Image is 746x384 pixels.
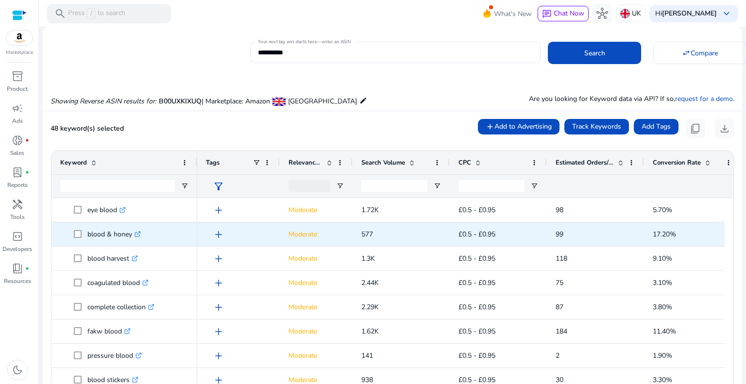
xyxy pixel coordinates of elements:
b: [PERSON_NAME] [662,9,717,18]
span: Search Volume [361,158,405,167]
span: [GEOGRAPHIC_DATA] [288,97,357,106]
span: 75 [556,278,563,287]
span: Keyword [60,158,87,167]
span: lab_profile [12,167,23,178]
button: chatChat Now [538,6,589,21]
input: Keyword Filter Input [60,180,175,192]
span: 3.80% [653,302,672,312]
span: / [87,8,96,19]
span: 2 [556,351,559,360]
p: Sales [10,149,24,157]
mat-icon: edit [359,95,367,106]
p: Moderate [288,321,344,341]
span: donut_small [12,134,23,146]
span: 141 [361,351,373,360]
span: £0.5 - £0.95 [458,302,495,312]
span: £0.5 - £0.95 [458,351,495,360]
button: Open Filter Menu [336,182,344,190]
span: hub [596,8,608,19]
a: request for a demo [675,94,733,103]
p: eye blood [87,200,126,220]
span: 118 [556,254,567,263]
span: fiber_manual_record [25,170,29,174]
span: 1.90% [653,351,672,360]
p: Press to search [68,8,125,19]
mat-icon: swap_horiz [682,49,691,57]
span: 87 [556,302,563,312]
span: 11.40% [653,327,676,336]
span: chat [542,9,552,19]
span: 2.29K [361,302,379,312]
span: 17.20% [653,230,676,239]
button: hub [593,4,612,23]
span: add [213,204,224,216]
span: add [213,326,224,337]
button: Track Keywords [564,119,629,134]
p: Tools [10,213,25,221]
span: 184 [556,327,567,336]
span: Chat Now [554,9,584,18]
span: Compare [691,48,718,58]
span: 2.44K [361,278,379,287]
button: download [715,119,734,138]
span: fiber_manual_record [25,267,29,270]
button: Search [548,42,641,64]
button: Open Filter Menu [530,182,538,190]
span: £0.5 - £0.95 [458,254,495,263]
p: Marketplace [6,49,33,56]
span: £0.5 - £0.95 [458,205,495,215]
button: Open Filter Menu [433,182,441,190]
img: amazon.svg [6,31,33,45]
span: 48 keyword(s) selected [51,124,124,133]
span: handyman [12,199,23,210]
span: filter_alt [213,181,224,192]
p: Resources [4,277,31,285]
span: 577 [361,230,373,239]
button: Add Tags [634,119,678,134]
p: Moderate [288,346,344,366]
span: download [719,123,730,134]
span: B00UXKIXUQ [159,97,202,106]
p: Moderate [288,200,344,220]
span: search [54,8,66,19]
p: Moderate [288,273,344,293]
i: Showing Reverse ASIN results for: [51,97,156,106]
p: coagulated blood [87,273,149,293]
p: blood & honey [87,224,141,244]
mat-icon: add [486,122,494,131]
span: 1.62K [361,327,379,336]
span: Add to Advertising [494,121,552,132]
button: Add to Advertising [478,119,559,134]
p: Product [7,84,28,93]
span: Relevance Score [288,158,322,167]
button: Open Filter Menu [181,182,188,190]
span: Track Keywords [572,121,621,132]
p: Hi [655,10,717,17]
input: Search Volume Filter Input [361,180,427,192]
input: CPC Filter Input [458,180,525,192]
span: content_copy [690,123,701,134]
span: £0.5 - £0.95 [458,327,495,336]
span: What's New [494,5,532,22]
p: Ads [12,117,23,125]
span: add [213,350,224,362]
p: Moderate [288,224,344,244]
span: fiber_manual_record [25,138,29,142]
span: 5.70% [653,205,672,215]
span: CPC [458,158,471,167]
p: Developers [2,245,32,253]
span: code_blocks [12,231,23,242]
span: 9.10% [653,254,672,263]
p: Reports [7,181,28,189]
span: | Marketplace: Amazon [202,97,270,106]
span: keyboard_arrow_down [721,8,732,19]
span: Estimated Orders/Month [556,158,614,167]
span: campaign [12,102,23,114]
span: Tags [206,158,220,167]
span: 1.72K [361,205,379,215]
img: uk.svg [620,9,630,18]
span: Search [584,48,605,58]
span: add [213,277,224,289]
span: inventory_2 [12,70,23,82]
span: 99 [556,230,563,239]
